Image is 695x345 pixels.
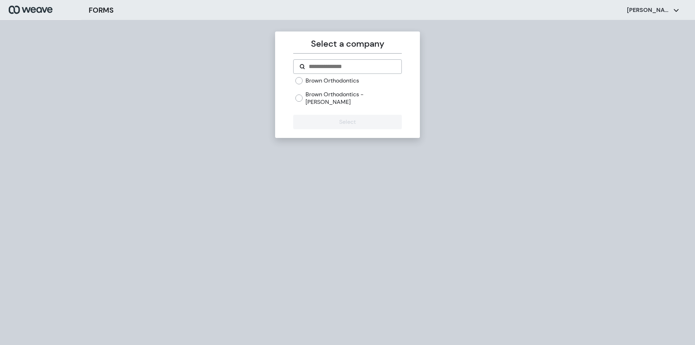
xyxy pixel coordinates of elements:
input: Search [308,62,395,71]
p: [PERSON_NAME] [627,6,670,14]
label: Brown Orthodontics - [PERSON_NAME] [306,91,401,106]
label: Brown Orthodontics [306,77,359,85]
button: Select [293,115,401,129]
p: Select a company [293,37,401,50]
h3: FORMS [89,5,114,16]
